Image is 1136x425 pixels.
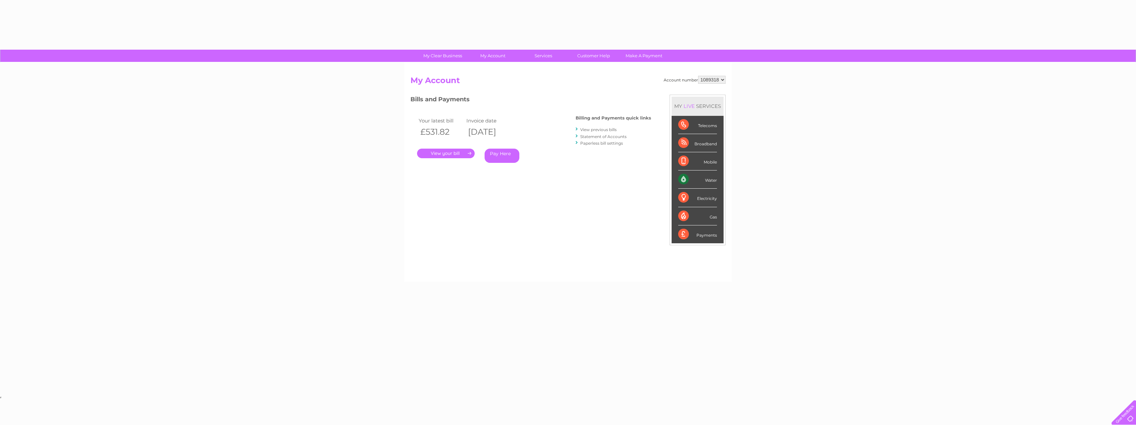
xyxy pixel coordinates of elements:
[678,189,717,207] div: Electricity
[566,50,621,62] a: Customer Help
[580,127,617,132] a: View previous bills
[580,141,623,146] a: Paperless bill settings
[678,134,717,152] div: Broadband
[576,116,651,120] h4: Billing and Payments quick links
[580,134,627,139] a: Statement of Accounts
[417,149,475,158] a: .
[516,50,571,62] a: Services
[410,95,651,106] h3: Bills and Payments
[672,97,724,116] div: MY SERVICES
[465,116,512,125] td: Invoice date
[682,103,696,109] div: LIVE
[678,152,717,170] div: Mobile
[678,116,717,134] div: Telecoms
[417,125,465,139] th: £531.82
[415,50,470,62] a: My Clear Business
[466,50,520,62] a: My Account
[485,149,519,163] a: Pay Here
[417,116,465,125] td: Your latest bill
[678,207,717,225] div: Gas
[678,170,717,189] div: Water
[678,225,717,243] div: Payments
[664,76,726,84] div: Account number
[617,50,671,62] a: Make A Payment
[410,76,726,88] h2: My Account
[465,125,512,139] th: [DATE]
